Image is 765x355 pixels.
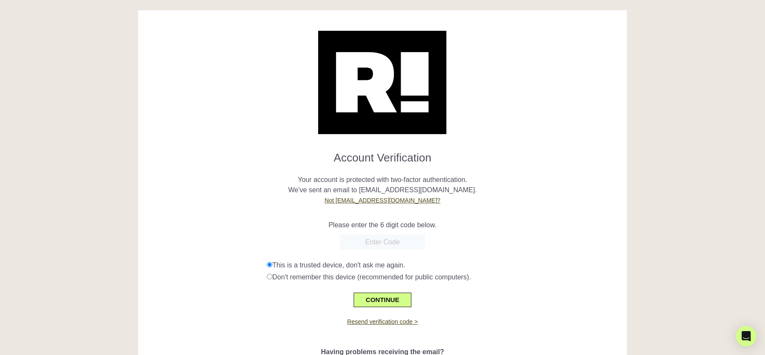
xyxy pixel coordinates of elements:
[145,220,620,230] p: Please enter the 6 digit code below.
[267,260,620,270] div: This is a trusted device, don't ask me again.
[145,144,620,164] h1: Account Verification
[340,235,425,250] input: Enter Code
[347,318,418,325] a: Resend verification code >
[736,326,756,346] div: Open Intercom Messenger
[145,164,620,205] p: Your account is protected with two-factor authentication. We've sent an email to [EMAIL_ADDRESS][...
[318,31,446,134] img: Retention.com
[267,272,620,282] div: Don't remember this device (recommended for public computers).
[354,293,411,307] button: CONTINUE
[325,197,440,204] a: Not [EMAIL_ADDRESS][DOMAIN_NAME]?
